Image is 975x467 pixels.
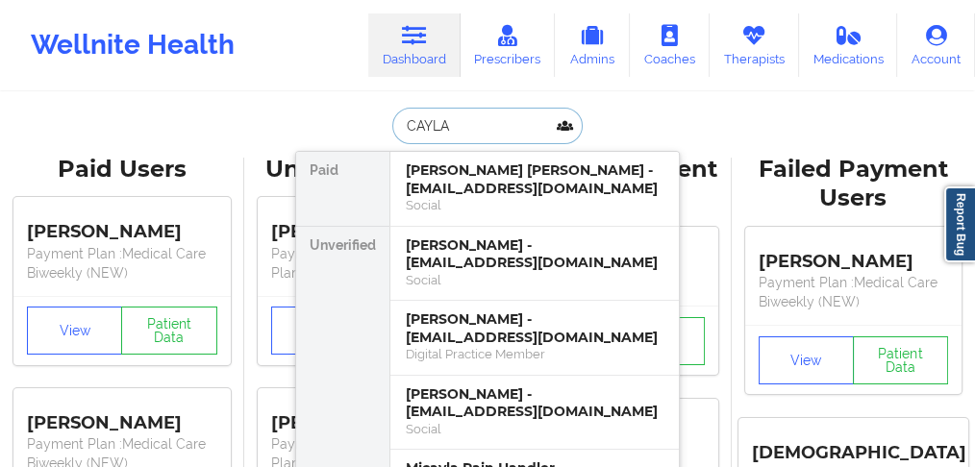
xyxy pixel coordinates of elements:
[406,161,663,197] div: [PERSON_NAME] [PERSON_NAME] - [EMAIL_ADDRESS][DOMAIN_NAME]
[897,13,975,77] a: Account
[13,155,231,184] div: Paid Users
[271,208,462,244] div: [PERSON_NAME]
[406,385,663,421] div: [PERSON_NAME] - [EMAIL_ADDRESS][DOMAIN_NAME]
[745,155,962,214] div: Failed Payment Users
[271,244,462,283] p: Payment Plan : Unmatched Plan
[27,244,217,283] p: Payment Plan : Medical Care Biweekly (NEW)
[27,208,217,244] div: [PERSON_NAME]
[630,13,710,77] a: Coaches
[258,155,475,184] div: Unverified Users
[759,336,854,384] button: View
[555,13,630,77] a: Admins
[368,13,461,77] a: Dashboard
[853,336,948,384] button: Patient Data
[271,398,462,434] div: [PERSON_NAME]
[121,307,216,355] button: Patient Data
[759,236,949,273] div: [PERSON_NAME]
[406,197,663,213] div: Social
[406,346,663,362] div: Digital Practice Member
[406,310,663,346] div: [PERSON_NAME] - [EMAIL_ADDRESS][DOMAIN_NAME]
[759,273,949,311] p: Payment Plan : Medical Care Biweekly (NEW)
[710,13,799,77] a: Therapists
[406,272,663,288] div: Social
[406,236,663,272] div: [PERSON_NAME] - [EMAIL_ADDRESS][DOMAIN_NAME]
[27,307,122,355] button: View
[461,13,556,77] a: Prescribers
[799,13,898,77] a: Medications
[27,398,217,434] div: [PERSON_NAME]
[406,421,663,437] div: Social
[944,186,975,262] a: Report Bug
[271,307,366,355] button: View
[296,152,389,227] div: Paid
